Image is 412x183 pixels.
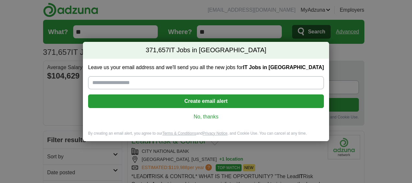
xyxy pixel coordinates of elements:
[93,113,319,120] a: No, thanks
[83,42,329,59] h2: IT Jobs in [GEOGRAPHIC_DATA]
[88,64,324,71] label: Leave us your email address and we'll send you all the new jobs for
[162,131,196,136] a: Terms & Conditions
[243,65,324,70] strong: IT Jobs in [GEOGRAPHIC_DATA]
[88,94,324,108] button: Create email alert
[83,131,329,141] div: By creating an email alert, you agree to our and , and Cookie Use. You can cancel at any time.
[203,131,228,136] a: Privacy Notice
[146,46,169,55] span: 371,657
